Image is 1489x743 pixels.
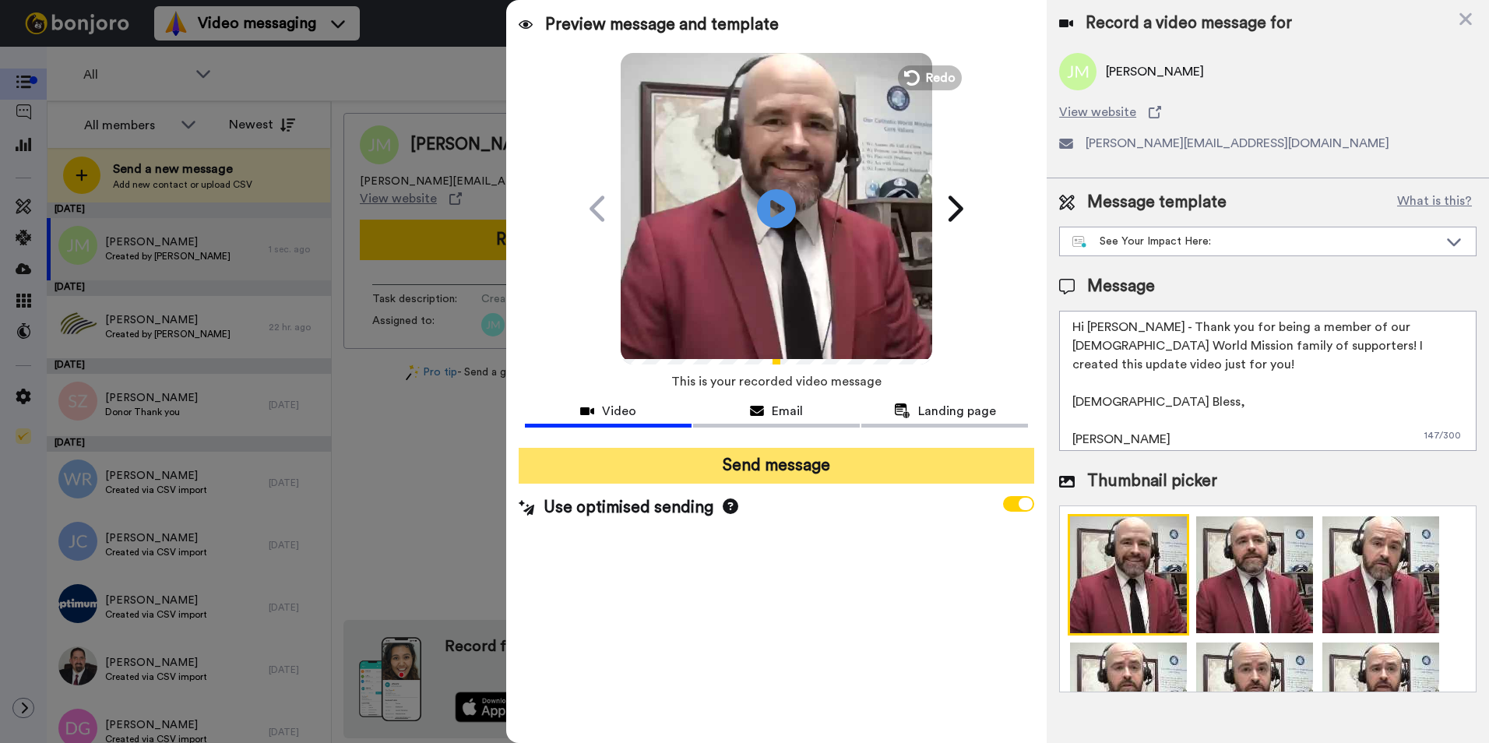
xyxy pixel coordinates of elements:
[1087,275,1155,298] span: Message
[1072,236,1087,248] img: nextgen-template.svg
[1059,311,1477,451] textarea: Hi [PERSON_NAME] - Thank you for being a member of our [DEMOGRAPHIC_DATA] World Mission family of...
[35,45,60,70] img: Profile image for Amy
[671,364,882,399] span: This is your recorded video message
[918,402,996,421] span: Landing page
[602,402,636,421] span: Video
[772,402,803,421] span: Email
[519,448,1034,484] button: Send message
[50,50,69,69] img: mute-white.svg
[544,496,713,519] span: Use optimised sending
[1087,191,1227,214] span: Message template
[1087,470,1217,493] span: Thumbnail picker
[1320,514,1441,636] img: 2Q==
[1068,514,1189,636] img: 2Q==
[1392,191,1477,214] button: What is this?
[1059,103,1477,121] a: View website
[1072,234,1438,249] div: See Your Impact Here:
[2,3,44,45] img: 3183ab3e-59ed-45f6-af1c-10226f767056-1659068401.jpg
[68,58,236,72] p: Message from Amy, sent 23h ago
[68,44,236,319] span: Hi [PERSON_NAME], We hope you and your customers have been having a great time with [PERSON_NAME]...
[1059,103,1136,121] span: View website
[23,31,288,84] div: message notification from Amy, 23h ago. Hi James, We hope you and your customers have been having...
[1086,134,1389,153] span: [PERSON_NAME][EMAIL_ADDRESS][DOMAIN_NAME]
[87,13,210,124] span: Hi [PERSON_NAME], thanks for joining us with a paid account! Wanted to say thanks in person, so p...
[1194,514,1315,636] img: Z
